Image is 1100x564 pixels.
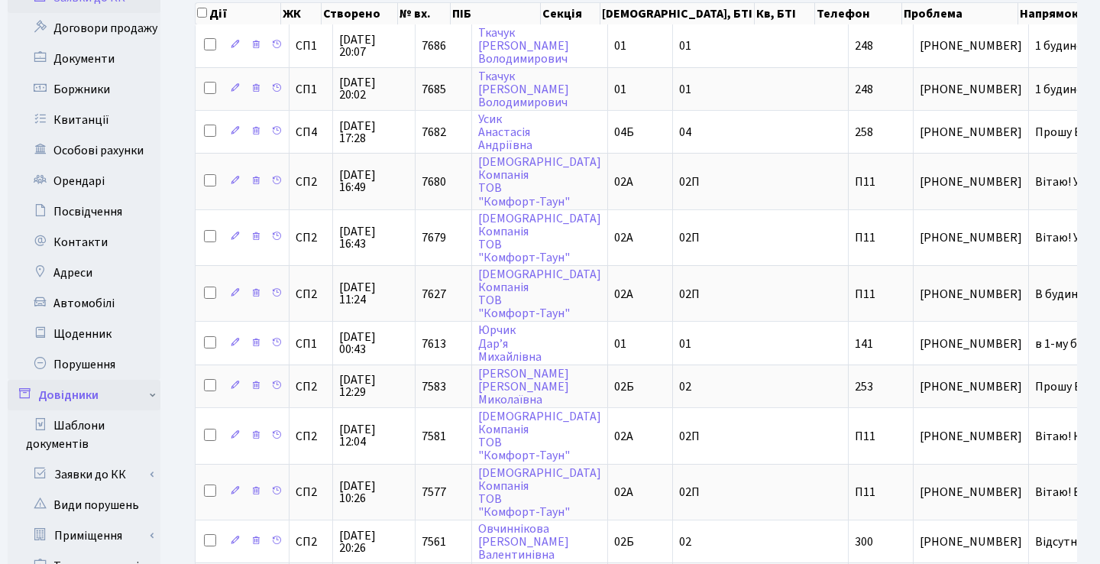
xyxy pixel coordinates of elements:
[920,430,1022,442] span: [PHONE_NUMBER]
[8,105,160,135] a: Квитанції
[614,533,634,550] span: 02Б
[339,281,409,306] span: [DATE] 11:24
[614,173,633,190] span: 02А
[339,225,409,250] span: [DATE] 16:43
[855,173,875,190] span: П11
[451,3,540,24] th: ПІБ
[422,286,446,303] span: 7627
[855,229,875,246] span: П11
[755,3,815,24] th: Кв, БТІ
[422,37,446,54] span: 7686
[478,68,569,111] a: Ткачук[PERSON_NAME]Володимирович
[920,83,1022,96] span: [PHONE_NUMBER]
[679,229,700,246] span: 02П
[281,3,322,24] th: ЖК
[8,258,160,288] a: Адреси
[855,484,875,501] span: П11
[422,428,446,445] span: 7581
[422,335,446,352] span: 7613
[296,232,326,244] span: СП2
[920,40,1022,52] span: [PHONE_NUMBER]
[422,378,446,395] span: 7583
[296,381,326,393] span: СП2
[920,232,1022,244] span: [PHONE_NUMBER]
[478,266,601,322] a: [DEMOGRAPHIC_DATA]КомпаніяТОВ"Комфорт-Таун"
[339,530,409,554] span: [DATE] 20:26
[8,349,160,380] a: Порушення
[322,3,398,24] th: Створено
[339,169,409,193] span: [DATE] 16:49
[478,154,601,209] a: [DEMOGRAPHIC_DATA]КомпаніяТОВ"Комфорт-Таун"
[8,410,160,459] a: Шаблони документів
[679,335,691,352] span: 01
[541,3,601,24] th: Секція
[422,484,446,501] span: 7577
[8,44,160,74] a: Документи
[478,24,569,67] a: Ткачук[PERSON_NAME]Володимирович
[614,335,626,352] span: 01
[339,374,409,398] span: [DATE] 12:29
[398,3,451,24] th: № вх.
[339,480,409,504] span: [DATE] 10:26
[8,380,160,410] a: Довідники
[296,83,326,96] span: СП1
[902,3,1018,24] th: Проблема
[478,210,601,266] a: [DEMOGRAPHIC_DATA]КомпаніяТОВ"Комфорт-Таун"
[8,490,160,520] a: Види порушень
[296,40,326,52] span: СП1
[855,533,873,550] span: 300
[478,323,542,365] a: ЮрчикДар’яМихайлівна
[296,338,326,350] span: СП1
[679,37,691,54] span: 01
[196,3,281,24] th: Дії
[679,428,700,445] span: 02П
[8,13,160,44] a: Договори продажу
[296,486,326,498] span: СП2
[478,365,569,408] a: [PERSON_NAME][PERSON_NAME]Миколаївна
[422,124,446,141] span: 7682
[296,176,326,188] span: СП2
[679,173,700,190] span: 02П
[920,486,1022,498] span: [PHONE_NUMBER]
[478,520,569,563] a: Овчиннікова[PERSON_NAME]Валентинівна
[339,76,409,101] span: [DATE] 20:02
[8,227,160,258] a: Контакти
[8,319,160,349] a: Щоденник
[8,135,160,166] a: Особові рахунки
[339,34,409,58] span: [DATE] 20:07
[855,286,875,303] span: П11
[614,81,626,98] span: 01
[679,124,691,141] span: 04
[614,484,633,501] span: 02А
[920,381,1022,393] span: [PHONE_NUMBER]
[920,536,1022,548] span: [PHONE_NUMBER]
[679,533,691,550] span: 02
[679,286,700,303] span: 02П
[339,423,409,448] span: [DATE] 12:04
[478,111,532,154] a: УсикАнастасіяАндріївна
[920,288,1022,300] span: [PHONE_NUMBER]
[422,81,446,98] span: 7685
[8,166,160,196] a: Орендарі
[614,37,626,54] span: 01
[296,430,326,442] span: СП2
[920,338,1022,350] span: [PHONE_NUMBER]
[920,176,1022,188] span: [PHONE_NUMBER]
[478,465,601,520] a: [DEMOGRAPHIC_DATA]КомпаніяТОВ"Комфорт-Таун"
[855,37,873,54] span: 248
[478,408,601,464] a: [DEMOGRAPHIC_DATA]КомпаніяТОВ"Комфорт-Таун"
[422,533,446,550] span: 7561
[8,196,160,227] a: Посвідчення
[614,378,634,395] span: 02Б
[614,286,633,303] span: 02А
[855,378,873,395] span: 253
[815,3,902,24] th: Телефон
[614,124,634,141] span: 04Б
[296,126,326,138] span: СП4
[679,378,691,395] span: 02
[18,520,160,551] a: Приміщення
[422,229,446,246] span: 7679
[614,428,633,445] span: 02А
[855,428,875,445] span: П11
[679,484,700,501] span: 02П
